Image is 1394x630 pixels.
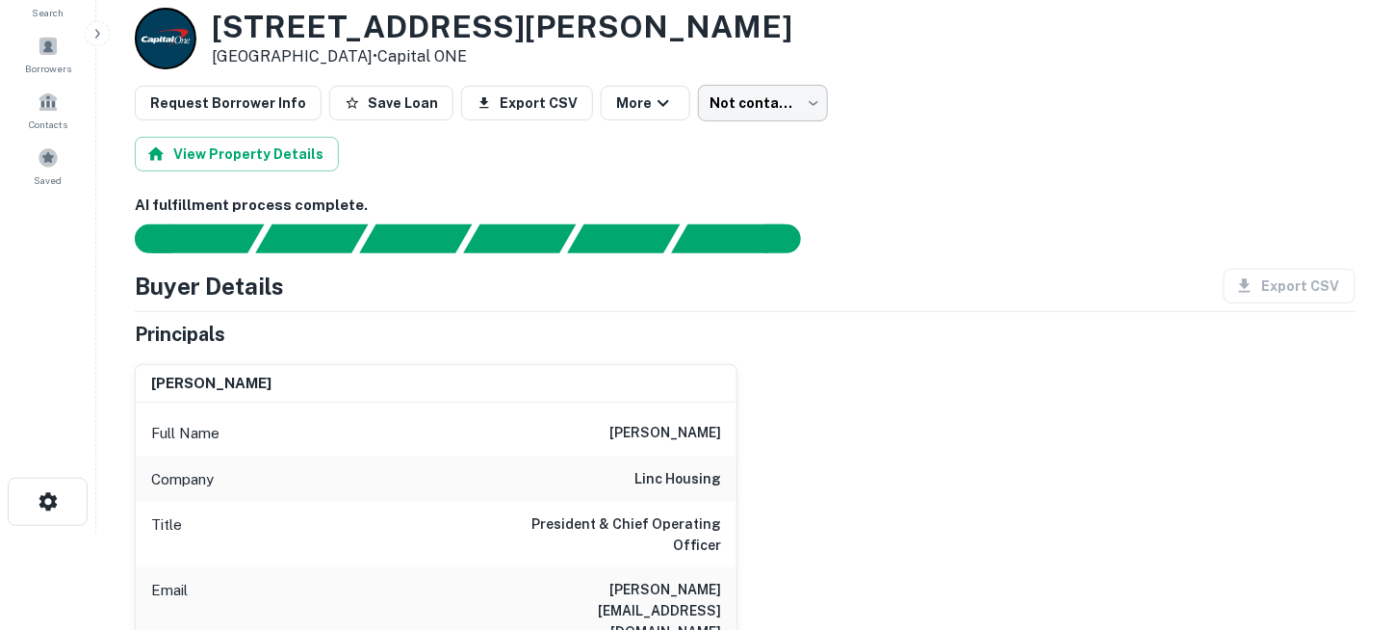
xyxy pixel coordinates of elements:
[601,86,690,120] button: More
[33,5,65,20] span: Search
[463,224,576,253] div: Principals found, AI now looking for contact information...
[135,86,322,120] button: Request Borrower Info
[112,224,256,253] div: Sending borrower request to AI...
[490,513,721,556] h6: President & Chief Operating Officer
[135,137,339,171] button: View Property Details
[6,140,90,192] a: Saved
[698,85,828,121] div: Not contacted
[359,224,472,253] div: Documents found, AI parsing details...
[151,513,182,556] p: Title
[25,61,71,76] span: Borrowers
[135,269,284,303] h4: Buyer Details
[6,84,90,136] a: Contacts
[377,47,467,66] a: Capital ONE
[609,422,721,445] h6: [PERSON_NAME]
[29,117,67,132] span: Contacts
[212,45,792,68] p: [GEOGRAPHIC_DATA] •
[461,86,593,120] button: Export CSV
[135,195,1355,217] h6: AI fulfillment process complete.
[151,468,214,491] p: Company
[6,28,90,80] a: Borrowers
[35,172,63,188] span: Saved
[672,224,824,253] div: AI fulfillment process complete.
[135,320,225,349] h5: Principals
[634,468,721,491] h6: linc housing
[255,224,368,253] div: Your request is received and processing...
[151,373,271,395] h6: [PERSON_NAME]
[151,422,219,445] p: Full Name
[329,86,453,120] button: Save Loan
[1298,476,1394,568] iframe: Chat Widget
[212,9,792,45] h3: [STREET_ADDRESS][PERSON_NAME]
[567,224,680,253] div: Principals found, still searching for contact information. This may take time...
